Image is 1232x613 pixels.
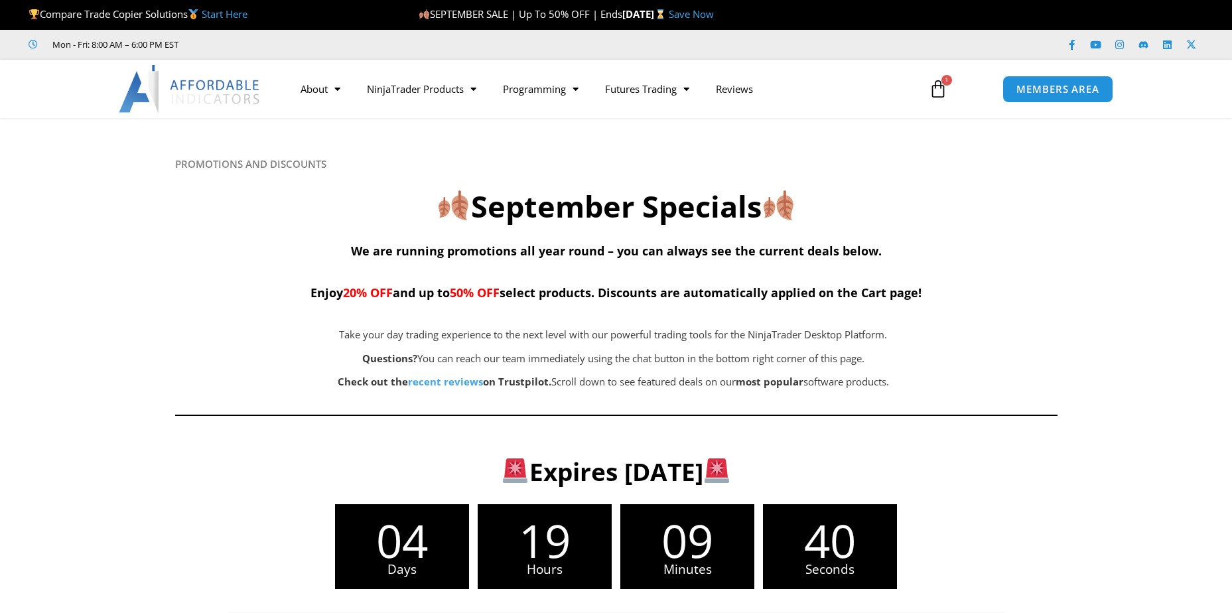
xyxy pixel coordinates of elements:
span: SEPTEMBER SALE | Up To 50% OFF | Ends [419,7,622,21]
h2: September Specials [175,187,1058,226]
b: most popular [736,375,803,388]
p: Scroll down to see featured deals on our software products. [241,373,986,391]
img: 🍂 [439,190,468,220]
span: Days [335,563,469,576]
span: Seconds [763,563,897,576]
strong: Check out the on Trustpilot. [338,375,551,388]
span: Take your day trading experience to the next level with our powerful trading tools for the NinjaT... [339,328,887,341]
img: 🏆 [29,9,39,19]
iframe: Customer reviews powered by Trustpilot [197,38,396,51]
a: 1 [909,70,967,108]
a: recent reviews [408,375,483,388]
img: 🥇 [188,9,198,19]
h6: PROMOTIONS AND DISCOUNTS [175,158,1058,170]
span: Hours [478,563,612,576]
span: Minutes [620,563,754,576]
img: 🚨 [503,458,527,483]
span: Compare Trade Copier Solutions [29,7,247,21]
img: 🍂 [419,9,429,19]
img: 🚨 [705,458,729,483]
strong: Questions? [362,352,417,365]
span: 40 [763,517,897,563]
a: Start Here [202,7,247,21]
a: Reviews [703,74,766,104]
span: 50% OFF [450,285,500,301]
span: MEMBERS AREA [1016,84,1099,94]
a: Save Now [669,7,714,21]
a: MEMBERS AREA [1002,76,1113,103]
img: LogoAI | Affordable Indicators – NinjaTrader [119,65,261,113]
a: About [287,74,354,104]
span: 04 [335,517,469,563]
a: Futures Trading [592,74,703,104]
a: NinjaTrader Products [354,74,490,104]
img: 🍂 [764,190,793,220]
span: Mon - Fri: 8:00 AM – 6:00 PM EST [49,36,178,52]
span: Enjoy and up to select products. Discounts are automatically applied on the Cart page! [310,285,922,301]
span: 1 [941,75,952,86]
a: Programming [490,74,592,104]
strong: [DATE] [622,7,668,21]
img: ⌛ [655,9,665,19]
span: 19 [478,517,612,563]
span: 09 [620,517,754,563]
h3: Expires [DATE] [196,456,1036,488]
p: You can reach our team immediately using the chat button in the bottom right corner of this page. [241,350,986,368]
span: 20% OFF [343,285,393,301]
span: We are running promotions all year round – you can always see the current deals below. [351,243,882,259]
nav: Menu [287,74,914,104]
